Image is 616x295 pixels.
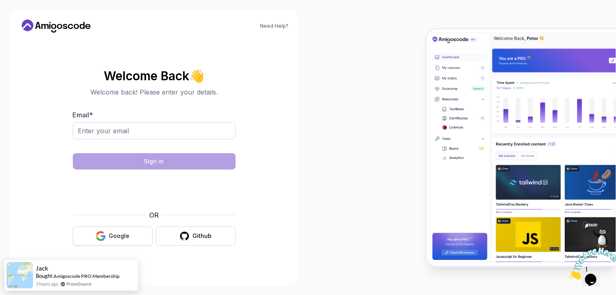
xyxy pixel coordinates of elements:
[427,29,616,265] img: Amigoscode Dashboard
[20,20,93,33] a: Home link
[193,232,212,240] div: Github
[3,3,54,35] img: Chat attention grabber
[144,157,164,165] div: Sign in
[73,122,236,139] input: Enter your email
[156,227,236,246] button: Github
[73,227,153,246] button: Google
[188,66,207,85] span: 👋
[3,3,7,10] span: 1
[566,244,616,283] iframe: chat widget
[109,232,130,240] div: Google
[36,273,52,279] span: Bought
[53,273,120,279] a: Amigoscode PRO Membership
[73,153,236,170] button: Sign in
[66,280,92,287] a: ProveSource
[73,69,236,82] h2: Welcome Back
[260,23,288,29] a: Need Help?
[73,111,93,119] label: Email *
[149,210,159,220] p: OR
[73,87,236,97] p: Welcome back! Please enter your details.
[7,262,33,288] img: provesource social proof notification image
[36,280,58,287] span: 3 hours ago
[93,174,216,205] iframe: Widget containing checkbox for hCaptcha security challenge
[36,265,48,272] span: jack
